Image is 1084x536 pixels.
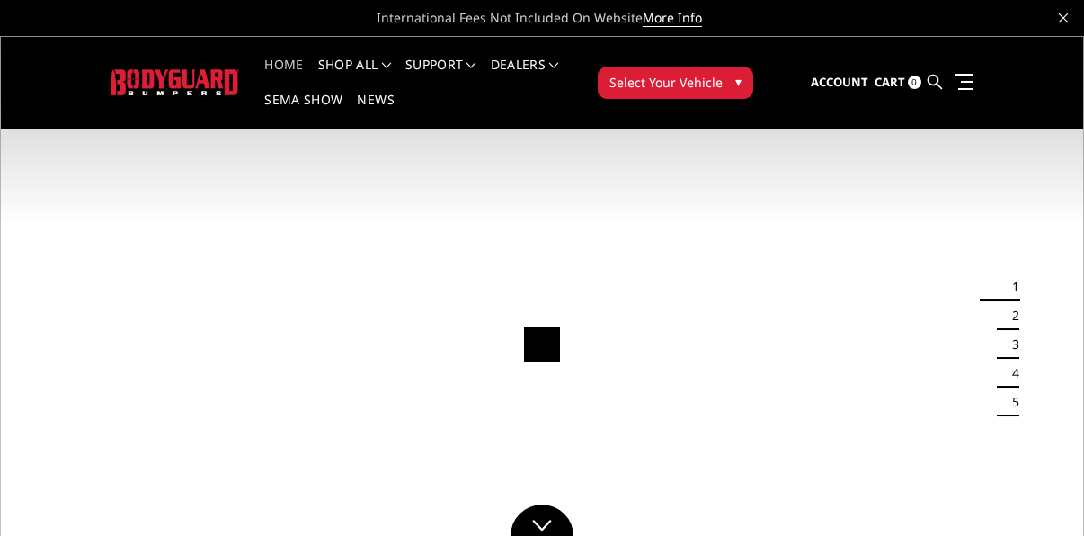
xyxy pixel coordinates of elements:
[264,94,342,129] a: SEMA Show
[491,58,559,94] a: Dealers
[811,74,868,90] span: Account
[735,72,742,91] span: ▾
[1001,359,1019,388] button: 4 of 5
[1001,331,1019,360] button: 3 of 5
[811,58,868,107] a: Account
[111,69,239,94] img: BODYGUARD BUMPERS
[318,58,391,94] a: shop all
[875,58,921,107] a: Cart 0
[609,73,723,92] span: Select Your Vehicle
[1001,388,1019,416] button: 5 of 5
[598,67,753,99] button: Select Your Vehicle
[1001,302,1019,331] button: 2 of 5
[643,9,702,27] a: More Info
[875,74,905,90] span: Cart
[357,94,394,129] a: News
[1001,273,1019,302] button: 1 of 5
[405,58,476,94] a: Support
[511,505,573,536] a: Click to Down
[264,58,303,94] a: Home
[908,76,921,89] span: 0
